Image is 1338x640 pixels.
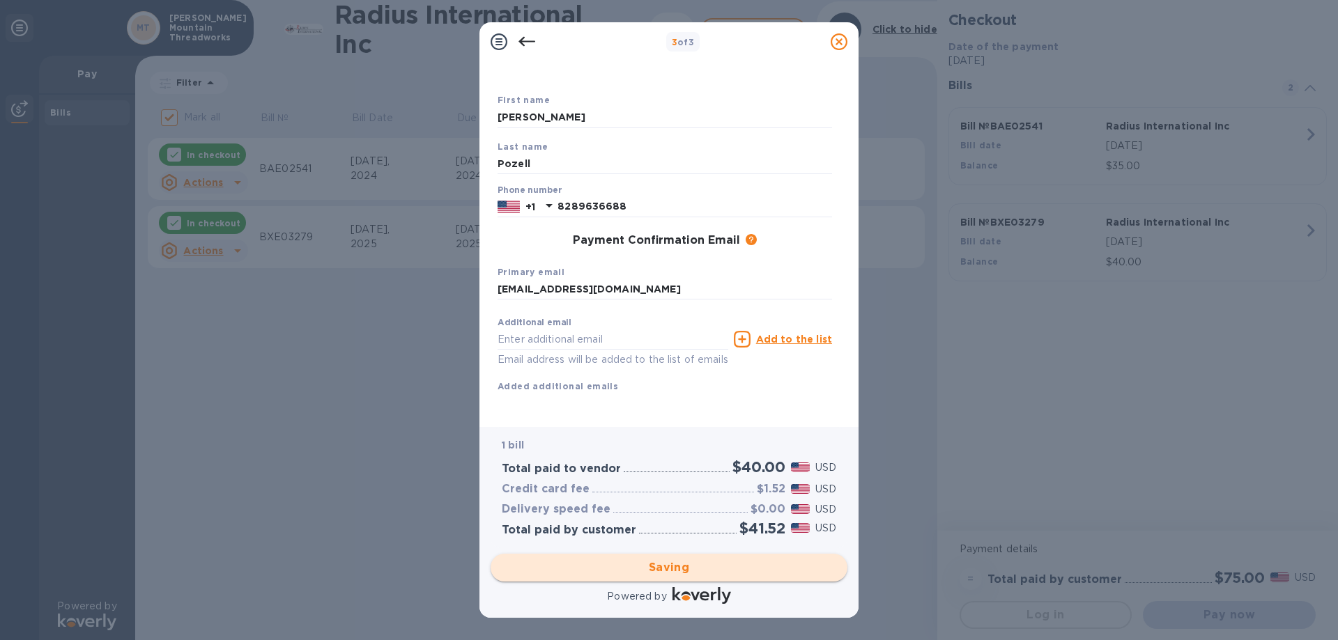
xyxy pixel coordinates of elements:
[672,587,731,604] img: Logo
[498,279,832,300] input: Enter your primary name
[502,503,610,516] h3: Delivery speed fee
[791,523,810,533] img: USD
[732,458,785,476] h2: $40.00
[525,200,535,214] p: +1
[791,484,810,494] img: USD
[498,381,618,391] b: Added additional emails
[502,439,524,451] b: 1 bill
[498,199,520,214] img: US
[498,329,728,350] input: Enter additional email
[498,141,548,152] b: Last name
[498,352,728,368] p: Email address will be added to the list of emails
[791,462,810,472] img: USD
[498,319,571,327] label: Additional email
[498,107,832,128] input: Enter your first name
[815,521,836,536] p: USD
[498,153,832,174] input: Enter your last name
[739,520,785,537] h2: $41.52
[815,460,836,475] p: USD
[815,502,836,517] p: USD
[757,483,785,496] h3: $1.52
[502,524,636,537] h3: Total paid by customer
[498,95,550,105] b: First name
[557,196,832,217] input: Enter your phone number
[607,589,666,604] p: Powered by
[751,503,785,516] h3: $0.00
[672,37,677,47] span: 3
[498,187,562,195] label: Phone number
[756,334,832,345] u: Add to the list
[815,482,836,497] p: USD
[502,483,590,496] h3: Credit card fee
[573,234,740,247] h3: Payment Confirmation Email
[791,504,810,514] img: USD
[502,462,621,476] h3: Total paid to vendor
[498,267,564,277] b: Primary email
[672,37,695,47] b: of 3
